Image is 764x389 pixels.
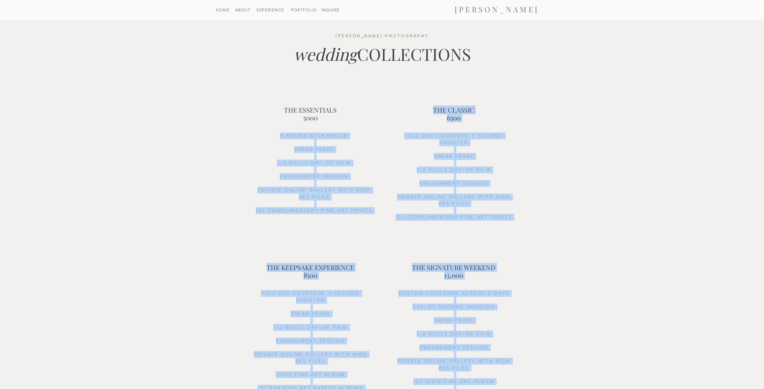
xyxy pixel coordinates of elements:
[253,132,376,241] h2: 8 HOURS witH BAYLIE sneak peaks 1-2 ROLLS DAY-OF FILM ENGAGEMENT SESSION PRIVATE ONLINE GALLERY W...
[207,8,239,12] a: HOME
[288,8,320,12] a: PORTFOLIO
[225,42,540,76] h2: COLLECTIONS
[262,263,359,272] h2: THE KEEPSAKE EXPERIENCE 8500
[227,8,258,12] a: ABOUT
[436,5,557,15] a: [PERSON_NAME]
[262,106,359,114] h2: THE ESSENTIALS 5000
[393,132,515,241] h2: full day coverage + second shooter sneak peaks 1-2 ROLLS DAY-OF FILM ENGAGEMENT SESSION PRIVATE O...
[320,8,342,12] a: INQUIRE
[255,8,286,12] a: EXPERIENCE
[405,263,503,272] h2: THE SIGNATURE WEEKEND 13,000
[294,43,357,65] i: wedding
[405,106,503,114] h2: THE CLASSIC 6500
[314,32,451,39] h3: [PERSON_NAME] PHOTOGRAPHY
